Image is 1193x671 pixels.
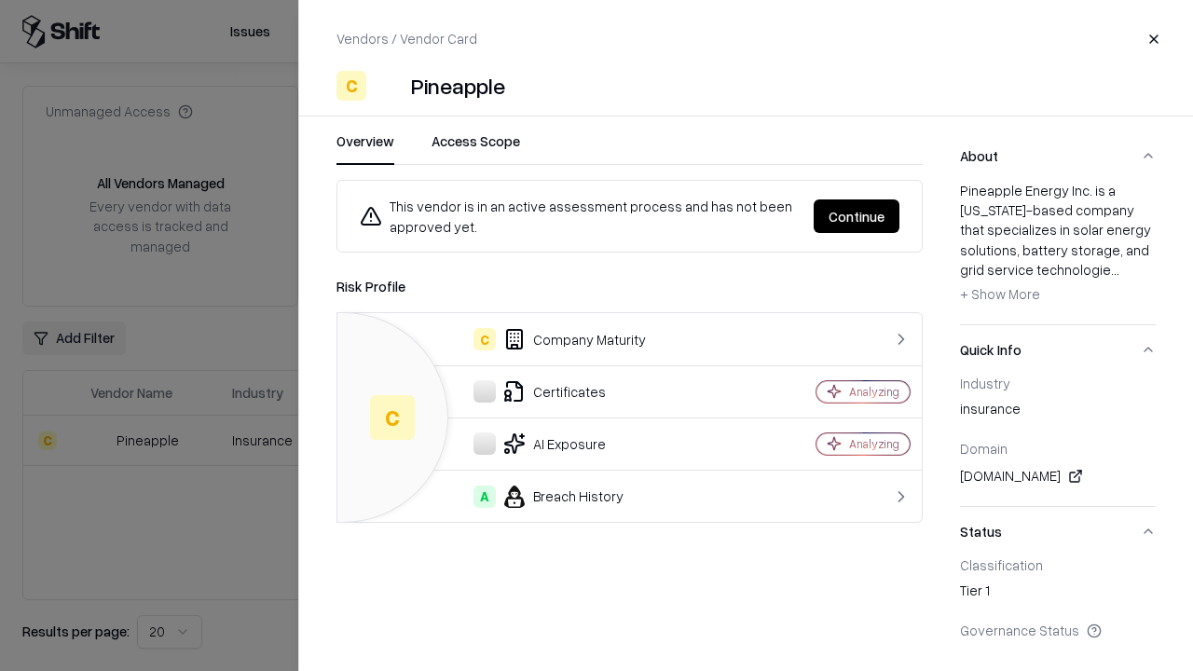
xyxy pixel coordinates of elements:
p: Vendors / Vendor Card [336,29,477,48]
div: This vendor is in an active assessment process and has not been approved yet. [360,196,799,237]
div: Breach History [352,486,751,508]
button: Continue [814,199,899,233]
div: A [473,486,496,508]
span: ... [1111,261,1119,278]
div: Analyzing [849,436,899,452]
span: + Show More [960,285,1040,302]
div: C [370,395,415,440]
div: C [473,328,496,350]
button: Quick Info [960,325,1156,375]
div: Company Maturity [352,328,751,350]
div: Domain [960,440,1156,457]
div: Risk Profile [336,275,923,297]
div: Industry [960,375,1156,391]
div: Quick Info [960,375,1156,506]
div: Pineapple Energy Inc. is a [US_STATE]-based company that specializes in solar energy solutions, b... [960,181,1156,309]
div: Governance Status [960,622,1156,638]
div: C [336,71,366,101]
div: Classification [960,556,1156,573]
button: Status [960,507,1156,556]
div: Tier 1 [960,581,1156,607]
button: About [960,131,1156,181]
button: Access Scope [432,131,520,165]
img: Pineapple [374,71,404,101]
div: Analyzing [849,384,899,400]
div: [DOMAIN_NAME] [960,465,1156,487]
div: About [960,181,1156,324]
div: Pineapple [411,71,505,101]
div: insurance [960,399,1156,425]
button: + Show More [960,280,1040,309]
button: Overview [336,131,394,165]
div: AI Exposure [352,432,751,455]
div: Certificates [352,380,751,403]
